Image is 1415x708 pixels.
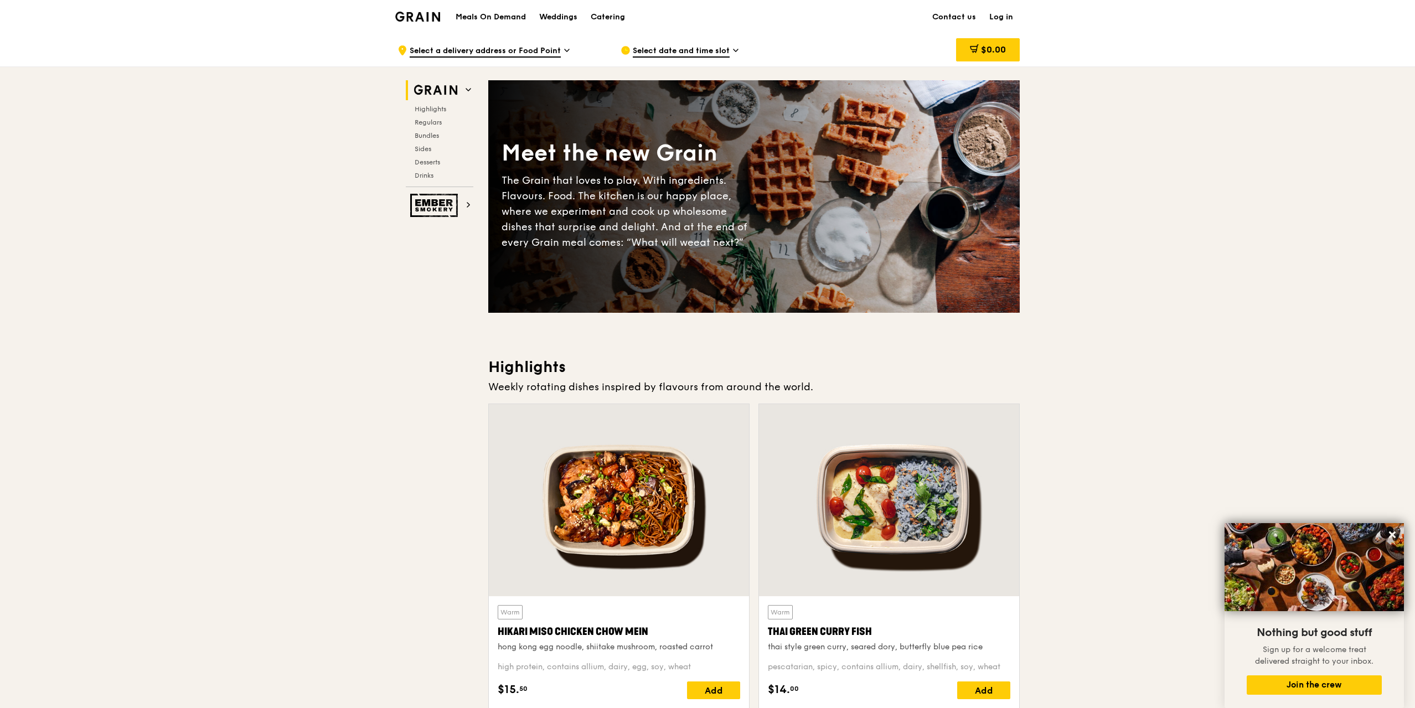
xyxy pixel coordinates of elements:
[926,1,983,34] a: Contact us
[1225,523,1404,611] img: DSC07876-Edit02-Large.jpeg
[1255,645,1373,666] span: Sign up for a welcome treat delivered straight to your inbox.
[790,684,799,693] span: 00
[768,624,1010,639] div: Thai Green Curry Fish
[981,44,1006,55] span: $0.00
[591,1,625,34] div: Catering
[488,379,1020,395] div: Weekly rotating dishes inspired by flavours from around the world.
[488,357,1020,377] h3: Highlights
[415,158,440,166] span: Desserts
[768,605,793,619] div: Warm
[415,145,431,153] span: Sides
[395,12,440,22] img: Grain
[498,681,519,698] span: $15.
[410,80,461,100] img: Grain web logo
[768,662,1010,673] div: pescatarian, spicy, contains allium, dairy, shellfish, soy, wheat
[415,132,439,139] span: Bundles
[687,681,740,699] div: Add
[410,45,561,58] span: Select a delivery address or Food Point
[1247,675,1382,695] button: Join the crew
[1257,626,1372,639] span: Nothing but good stuff
[519,684,528,693] span: 50
[584,1,632,34] a: Catering
[498,642,740,653] div: hong kong egg noodle, shiitake mushroom, roasted carrot
[694,236,743,249] span: eat next?”
[633,45,730,58] span: Select date and time slot
[456,12,526,23] h1: Meals On Demand
[415,105,446,113] span: Highlights
[502,138,754,168] div: Meet the new Grain
[498,662,740,673] div: high protein, contains allium, dairy, egg, soy, wheat
[415,172,433,179] span: Drinks
[768,681,790,698] span: $14.
[957,681,1010,699] div: Add
[539,1,577,34] div: Weddings
[498,624,740,639] div: Hikari Miso Chicken Chow Mein
[1383,526,1401,544] button: Close
[533,1,584,34] a: Weddings
[415,118,442,126] span: Regulars
[983,1,1020,34] a: Log in
[498,605,523,619] div: Warm
[410,194,461,217] img: Ember Smokery web logo
[502,173,754,250] div: The Grain that loves to play. With ingredients. Flavours. Food. The kitchen is our happy place, w...
[768,642,1010,653] div: thai style green curry, seared dory, butterfly blue pea rice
